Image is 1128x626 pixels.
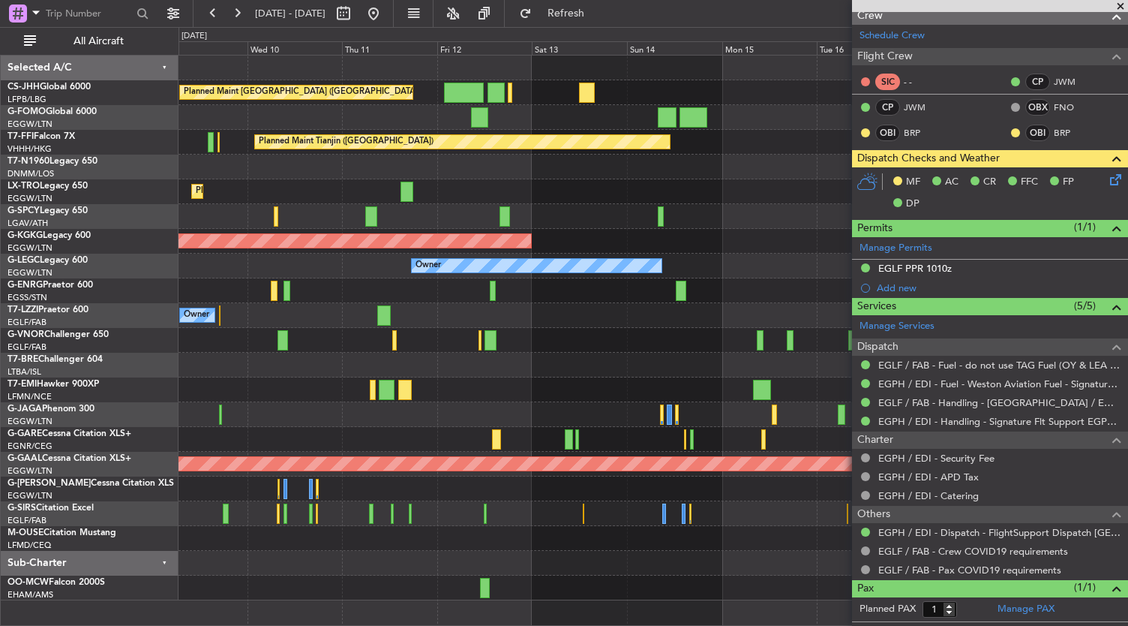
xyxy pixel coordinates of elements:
input: Trip Number [46,2,132,25]
a: LFMN/NCE [7,391,52,402]
span: G-GAAL [7,454,42,463]
span: AC [945,175,958,190]
span: T7-N1960 [7,157,49,166]
a: OO-MCWFalcon 2000S [7,578,105,587]
a: T7-EMIHawker 900XP [7,380,99,389]
a: T7-BREChallenger 604 [7,355,103,364]
a: EGGW/LTN [7,193,52,204]
div: Sun 14 [627,41,722,55]
a: EHAM/AMS [7,589,53,600]
a: G-SIRSCitation Excel [7,504,94,513]
div: Thu 11 [342,41,437,55]
span: Charter [857,432,893,449]
a: G-GAALCessna Citation XLS+ [7,454,131,463]
div: OBI [1025,125,1050,141]
a: JWM [904,101,937,114]
div: - - [904,75,937,89]
a: EGPH / EDI - Handling - Signature Flt Support EGPH / EDI [878,415,1120,428]
span: Dispatch [857,339,898,356]
div: CP [875,99,900,116]
label: Planned PAX [859,602,916,617]
a: EGLF / FAB - Fuel - do not use TAG Fuel (OY & LEA only) EGLF / FAB [878,359,1120,372]
span: G-JAGA [7,405,42,414]
span: M-OUSE [7,528,43,537]
a: LGAV/ATH [7,218,48,229]
a: EGPH / EDI - Dispatch - FlightSupport Dispatch [GEOGRAPHIC_DATA] [878,526,1120,539]
span: T7-BRE [7,355,38,364]
a: G-SPCYLegacy 650 [7,206,88,215]
button: All Aircraft [16,29,163,53]
span: LX-TRO [7,182,40,191]
a: DNMM/LOS [7,168,54,179]
a: LX-TROLegacy 650 [7,182,88,191]
div: Tue 9 [152,41,247,55]
div: Wed 10 [247,41,343,55]
span: DP [906,197,919,212]
div: SIC [875,74,900,90]
span: FFC [1021,175,1038,190]
a: EGLF/FAB [7,515,46,526]
span: CS-JHH [7,83,40,92]
a: LFPB/LBG [7,94,46,105]
a: T7-FFIFalcon 7X [7,132,75,141]
span: Crew [857,8,883,25]
div: Sat 13 [532,41,627,55]
div: Planned Maint [GEOGRAPHIC_DATA] ([GEOGRAPHIC_DATA]) [184,81,420,104]
a: EGLF / FAB - Handling - [GEOGRAPHIC_DATA] / EGLF / FAB [878,396,1120,409]
a: G-FOMOGlobal 6000 [7,107,97,116]
a: EGLF/FAB [7,317,46,328]
a: Schedule Crew [859,29,925,44]
a: Manage Permits [859,241,932,256]
a: G-KGKGLegacy 600 [7,231,91,240]
a: G-GARECessna Citation XLS+ [7,429,131,438]
span: [DATE] - [DATE] [255,7,325,20]
span: Others [857,506,890,523]
span: T7-LZZI [7,305,38,315]
span: (1/1) [1074,579,1096,595]
a: G-[PERSON_NAME]Cessna Citation XLS [7,479,174,488]
a: T7-LZZIPraetor 600 [7,305,88,315]
div: Planned Maint Tianjin ([GEOGRAPHIC_DATA]) [259,131,433,153]
a: VHHH/HKG [7,143,52,155]
span: G-[PERSON_NAME] [7,479,91,488]
a: EGGW/LTN [7,267,52,278]
span: G-SIRS [7,504,36,513]
a: EGLF/FAB [7,342,46,353]
button: Refresh [512,2,602,26]
a: EGPH / EDI - Fuel - Weston Aviation Fuel - Signature - EGPH / EDI [878,378,1120,390]
span: G-FOMO [7,107,46,116]
span: Dispatch Checks and Weather [857,150,1000,167]
div: Planned Maint Dusseldorf [196,180,294,203]
a: EGPH / EDI - Catering [878,489,979,502]
a: EGPH / EDI - APD Tax [878,471,979,483]
div: Mon 15 [722,41,817,55]
a: CS-JHHGlobal 6000 [7,83,91,92]
span: Pax [857,580,874,597]
a: EGGW/LTN [7,242,52,254]
a: LTBA/ISL [7,366,41,378]
a: G-ENRGPraetor 600 [7,281,93,290]
a: EGGW/LTN [7,465,52,477]
span: T7-FFI [7,132,34,141]
span: Refresh [535,8,598,19]
span: All Aircraft [39,36,158,47]
a: LFMD/CEQ [7,540,51,551]
span: T7-EMI [7,380,37,389]
span: (5/5) [1074,298,1096,314]
div: Owner [415,254,441,277]
div: OBX [1025,99,1050,116]
span: FP [1063,175,1074,190]
span: Services [857,298,896,315]
a: EGGW/LTN [7,119,52,130]
a: EGNR/CEG [7,441,52,452]
a: EGSS/STN [7,292,47,303]
span: G-ENRG [7,281,43,290]
div: Tue 16 [817,41,912,55]
span: Flight Crew [857,48,913,65]
a: EGLF / FAB - Pax COVID19 requirements [878,564,1061,576]
a: M-OUSECitation Mustang [7,528,116,537]
span: G-LEGC [7,256,40,265]
a: EGGW/LTN [7,490,52,501]
div: Owner [184,304,209,327]
a: G-LEGCLegacy 600 [7,256,88,265]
